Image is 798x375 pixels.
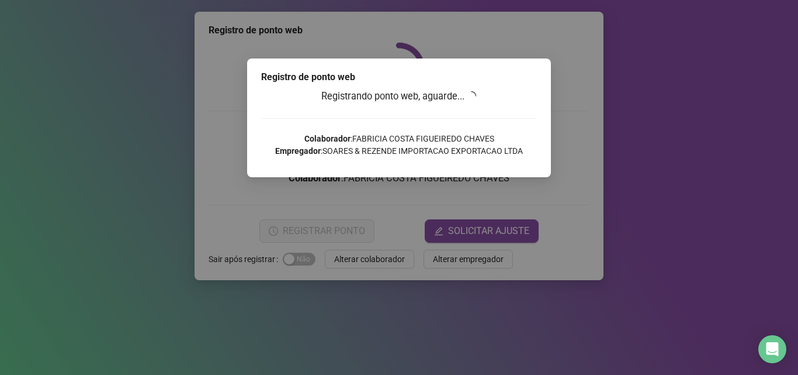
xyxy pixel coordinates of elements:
[275,146,321,156] strong: Empregador
[304,134,351,143] strong: Colaborador
[466,90,478,102] span: loading
[261,70,537,84] div: Registro de ponto web
[261,133,537,157] p: : FABRICIA COSTA FIGUEIREDO CHAVES : SOARES & REZENDE IMPORTACAO EXPORTACAO LTDA
[261,89,537,104] h3: Registrando ponto web, aguarde...
[758,335,786,363] div: Open Intercom Messenger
